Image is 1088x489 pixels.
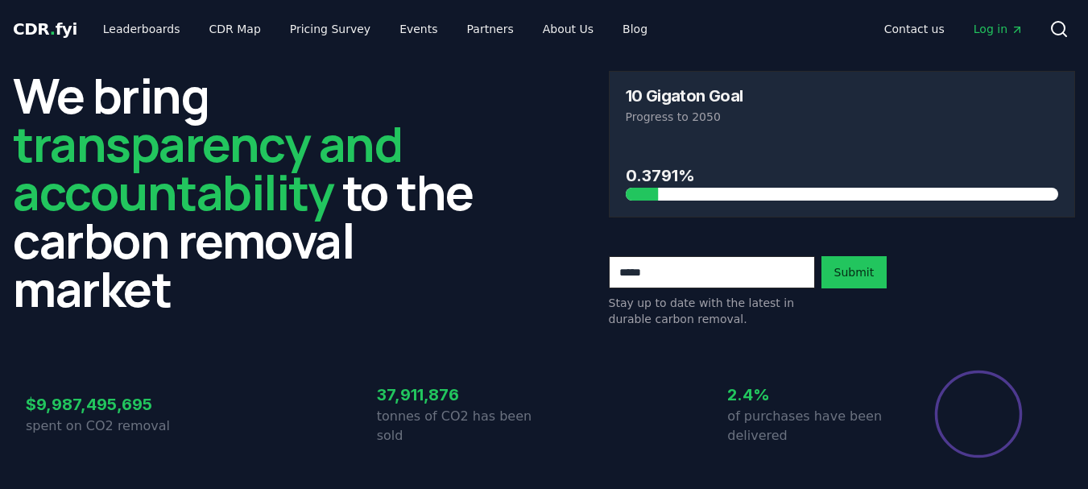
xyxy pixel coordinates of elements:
[387,15,450,44] a: Events
[90,15,660,44] nav: Main
[13,19,77,39] span: CDR fyi
[961,15,1036,44] a: Log in
[610,15,660,44] a: Blog
[50,19,56,39] span: .
[821,256,887,288] button: Submit
[871,15,1036,44] nav: Main
[871,15,958,44] a: Contact us
[727,407,895,445] p: of purchases have been delivered
[377,407,544,445] p: tonnes of CO2 has been sold
[609,295,815,327] p: Stay up to date with the latest in durable carbon removal.
[530,15,606,44] a: About Us
[626,88,743,104] h3: 10 Gigaton Goal
[626,109,1059,125] p: Progress to 2050
[13,18,77,40] a: CDR.fyi
[626,164,1059,188] h3: 0.3791%
[26,392,193,416] h3: $9,987,495,695
[277,15,383,44] a: Pricing Survey
[90,15,193,44] a: Leaderboards
[974,21,1024,37] span: Log in
[26,416,193,436] p: spent on CO2 removal
[13,110,402,225] span: transparency and accountability
[454,15,527,44] a: Partners
[197,15,274,44] a: CDR Map
[727,383,895,407] h3: 2.4%
[377,383,544,407] h3: 37,911,876
[933,369,1024,459] div: Percentage of sales delivered
[13,71,480,313] h2: We bring to the carbon removal market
